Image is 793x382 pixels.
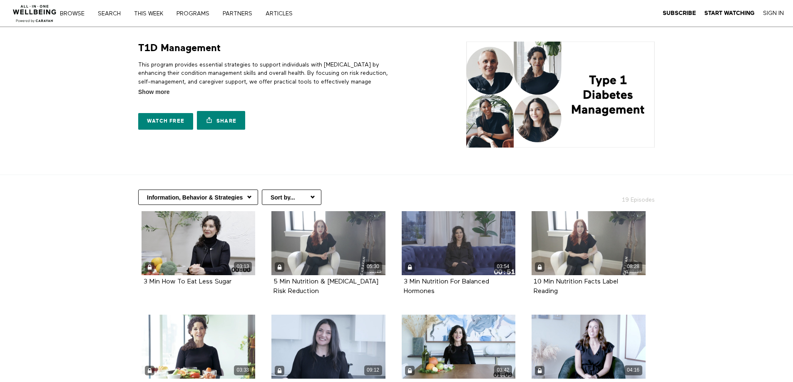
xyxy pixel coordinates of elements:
[131,11,172,17] a: THIS WEEK
[532,315,646,379] a: 5 Min Understanding Obesity And Weight Loss Fundamentals 04:16
[220,11,261,17] a: PARTNERS
[138,88,169,96] span: Show more
[466,42,655,148] img: T1D Management
[532,211,646,275] a: 10 Min Nutrition Facts Label Reading 08:28
[197,111,245,130] a: Share
[138,113,193,130] a: Watch free
[271,315,385,379] a: 10 Min Mindful Eating Practices 09:12
[364,262,382,271] div: 05:30
[404,278,489,294] a: 3 Min Nutrition For Balanced Hormones
[57,11,93,17] a: Browse
[364,365,382,375] div: 09:12
[534,278,618,294] a: 10 Min Nutrition Facts Label Reading
[624,365,642,375] div: 04:16
[494,365,512,375] div: 03:42
[66,9,310,17] nav: Primary
[273,278,378,295] strong: 5 Min Nutrition & Diabetes Risk Reduction
[142,315,256,379] a: 3 Min Simple Ways To Eat More Plants 03:33
[704,10,755,16] strong: Start Watching
[704,10,755,17] a: Start Watching
[402,315,516,379] a: 3 Min Herbs And Foods For Immunity 03:42
[142,211,256,275] a: 3 Min How To Eat Less Sugar 03:13
[144,278,231,285] a: 3 Min How To Eat Less Sugar
[494,262,512,271] div: 03:54
[138,61,393,94] p: This program provides essential strategies to support individuals with [MEDICAL_DATA] by enhancin...
[566,190,660,204] h2: 19 Episodes
[402,211,516,275] a: 3 Min Nutrition For Balanced Hormones 03:54
[263,11,301,17] a: ARTICLES
[95,11,129,17] a: Search
[273,278,378,294] a: 5 Min Nutrition & [MEDICAL_DATA] Risk Reduction
[138,42,221,54] h1: T1D Management
[624,262,642,271] div: 08:28
[663,10,696,17] a: Subscribe
[663,10,696,16] strong: Subscribe
[271,211,385,275] a: 5 Min Nutrition & Diabetes Risk Reduction 05:30
[234,365,252,375] div: 03:33
[763,10,784,17] a: Sign In
[234,262,252,271] div: 03:13
[174,11,218,17] a: PROGRAMS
